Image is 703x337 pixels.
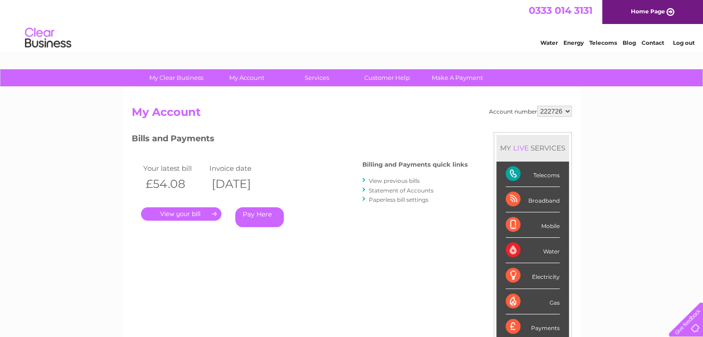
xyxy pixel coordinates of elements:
[589,39,617,46] a: Telecoms
[138,69,214,86] a: My Clear Business
[623,39,636,46] a: Blog
[540,39,558,46] a: Water
[207,162,274,175] td: Invoice date
[506,263,560,289] div: Electricity
[506,238,560,263] div: Water
[529,5,593,16] a: 0333 014 3131
[141,175,208,193] th: £54.08
[496,135,569,161] div: MY SERVICES
[419,69,495,86] a: Make A Payment
[369,187,434,194] a: Statement of Accounts
[506,212,560,238] div: Mobile
[506,162,560,187] div: Telecoms
[369,177,420,184] a: View previous bills
[489,106,572,117] div: Account number
[506,187,560,212] div: Broadband
[141,207,221,221] a: .
[24,24,72,52] img: logo.png
[207,175,274,193] th: [DATE]
[362,161,468,168] h4: Billing and Payments quick links
[349,69,425,86] a: Customer Help
[672,39,694,46] a: Log out
[563,39,584,46] a: Energy
[235,207,284,227] a: Pay Here
[642,39,664,46] a: Contact
[506,289,560,314] div: Gas
[132,132,468,148] h3: Bills and Payments
[134,5,570,45] div: Clear Business is a trading name of Verastar Limited (registered in [GEOGRAPHIC_DATA] No. 3667643...
[132,106,572,123] h2: My Account
[511,144,531,152] div: LIVE
[369,196,428,203] a: Paperless bill settings
[279,69,355,86] a: Services
[208,69,285,86] a: My Account
[141,162,208,175] td: Your latest bill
